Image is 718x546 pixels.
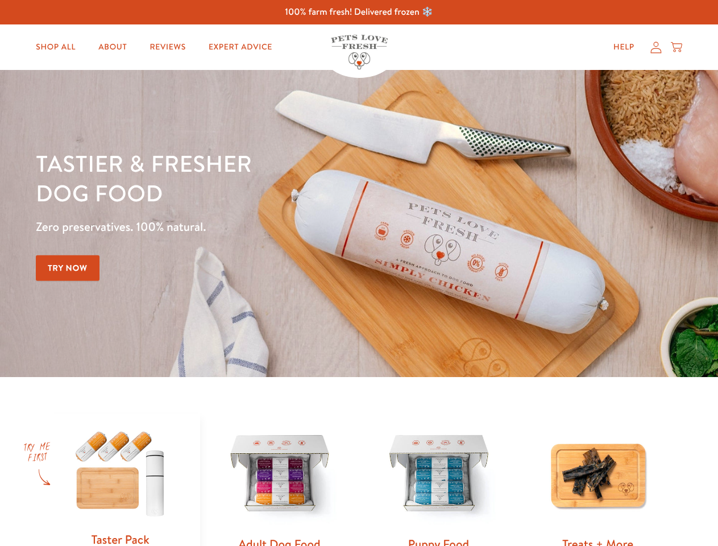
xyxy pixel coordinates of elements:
a: Expert Advice [200,36,281,59]
h1: Tastier & fresher dog food [36,148,467,208]
a: Help [604,36,644,59]
a: About [89,36,136,59]
a: Reviews [140,36,194,59]
a: Shop All [27,36,85,59]
a: Try Now [36,255,99,281]
img: Pets Love Fresh [331,35,388,69]
p: Zero preservatives. 100% natural. [36,217,467,237]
